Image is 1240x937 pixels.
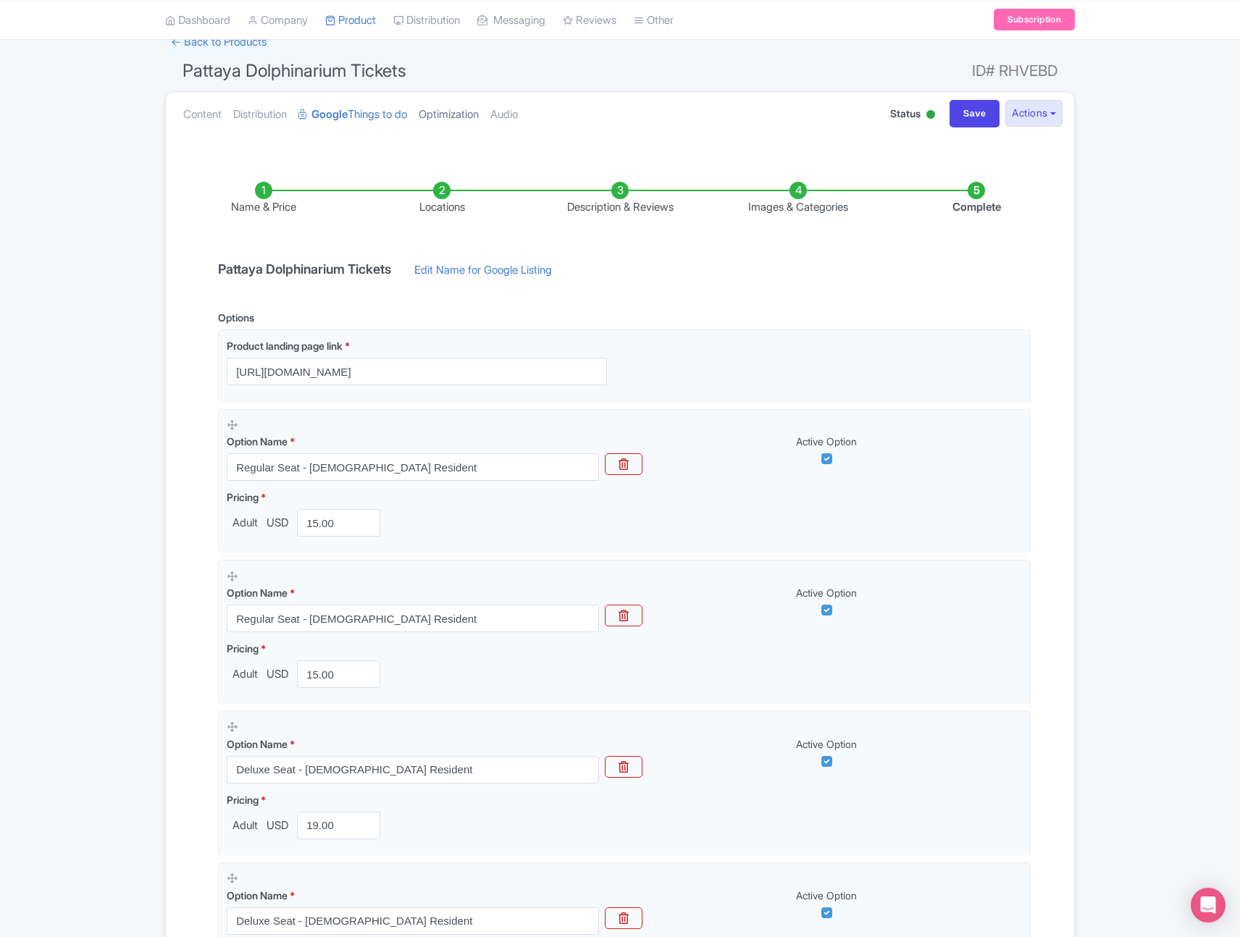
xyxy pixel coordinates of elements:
a: Audio [490,92,518,138]
span: Option Name [227,889,288,902]
span: Active Option [796,587,857,599]
div: Open Intercom Messenger [1191,888,1226,923]
span: Status [890,106,921,121]
div: Active [923,104,938,127]
span: Pricing [227,642,259,655]
li: Description & Reviews [531,182,709,216]
span: Option Name [227,738,288,750]
span: Active Option [796,738,857,750]
a: GoogleThings to do [298,92,407,138]
span: Product landing page link [227,340,343,352]
a: Optimization [419,92,479,138]
div: Options [218,310,254,325]
li: Images & Categories [709,182,887,216]
span: Active Option [796,889,857,902]
input: Option Name [227,605,599,632]
input: 0.00 [297,509,380,537]
a: Edit Name for Google Listing [400,262,566,285]
span: ID# RHVEBD [972,56,1057,85]
span: Adult [227,515,264,531]
span: Adult [227,666,264,683]
h4: Pattaya Dolphinarium Tickets [209,262,400,277]
span: Pricing [227,794,259,806]
a: Distribution [233,92,287,138]
input: Save [950,100,1000,127]
span: Pattaya Dolphinarium Tickets [183,60,406,81]
button: Actions [1005,100,1063,127]
span: Option Name [227,587,288,599]
span: USD [264,818,291,834]
li: Name & Price [175,182,353,216]
li: Complete [887,182,1065,216]
a: Content [183,92,222,138]
input: Product landing page link [227,358,607,385]
strong: Google [311,106,348,123]
a: ← Back to Products [165,28,272,56]
span: Adult [227,818,264,834]
span: USD [264,515,291,531]
span: Pricing [227,491,259,503]
span: Option Name [227,435,288,448]
input: Option Name [227,907,599,935]
a: Subscription [994,9,1075,30]
li: Locations [353,182,531,216]
input: Option Name [227,453,599,481]
input: 0.00 [297,660,380,688]
input: 0.00 [297,812,380,839]
span: Active Option [796,435,857,448]
span: USD [264,666,291,683]
input: Option Name [227,756,599,783]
